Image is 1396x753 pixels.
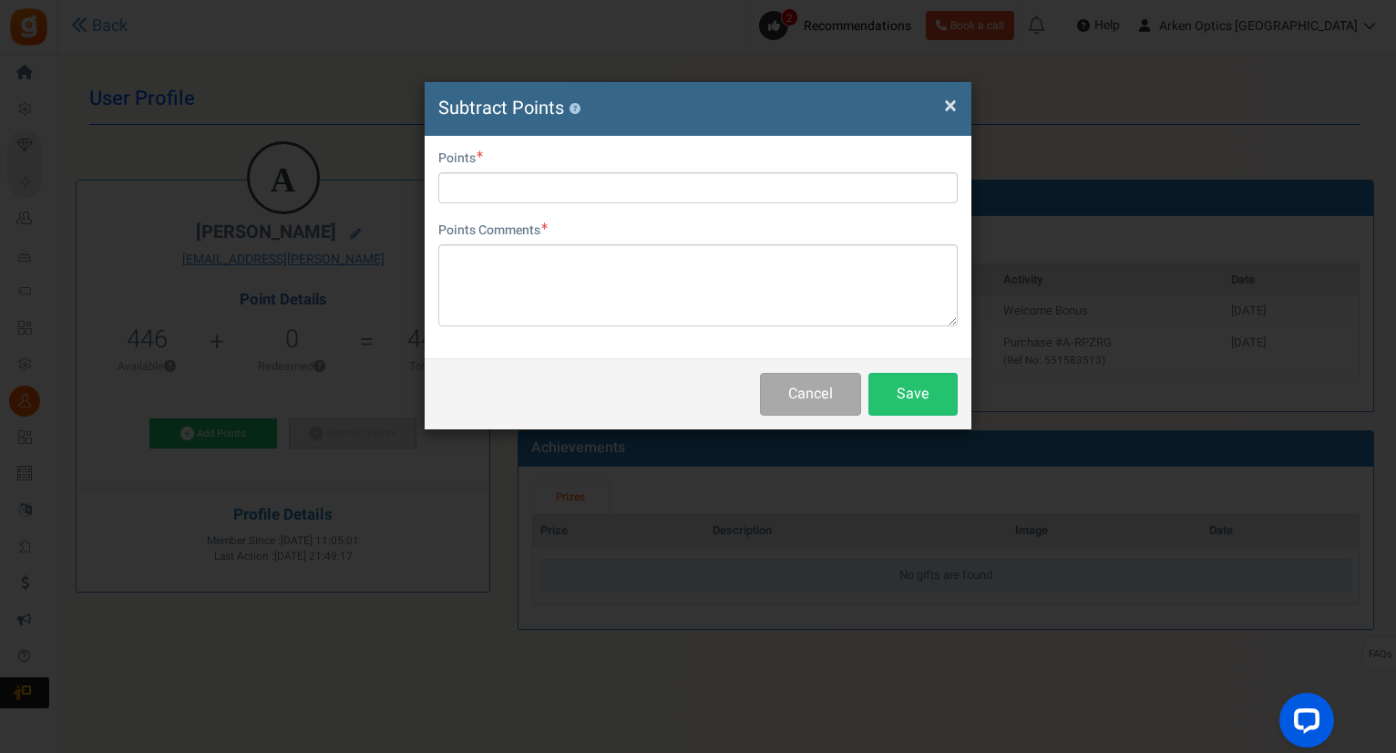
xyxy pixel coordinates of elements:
label: Points Comments [438,222,548,240]
button: Save [868,373,958,416]
label: Points [438,150,483,168]
button: Cancel [760,373,861,416]
button: ? [569,103,580,115]
span: × [944,88,957,123]
h4: Subtract Points [438,96,958,122]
